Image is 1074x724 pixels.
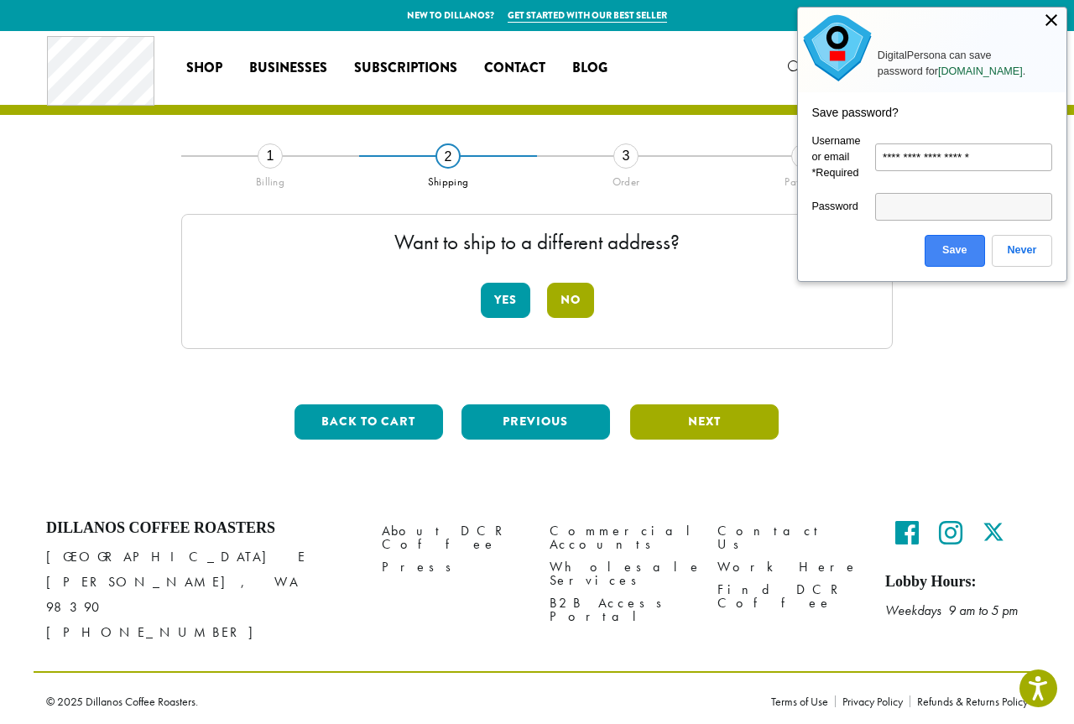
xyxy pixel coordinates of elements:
button: Back to cart [295,404,443,440]
h4: Dillanos Coffee Roasters [46,519,357,538]
div: 2 [435,143,461,169]
a: Refunds & Returns Policy [910,695,1028,707]
p: Want to ship to a different address? [199,232,875,253]
a: Contact Us [717,519,860,555]
div: Billing [181,169,359,189]
p: © 2025 Dillanos Coffee Roasters. [46,695,746,707]
button: No [547,283,594,318]
span: Businesses [249,58,327,79]
a: About DCR Coffee [382,519,524,555]
a: Wholesale Services [550,555,692,591]
button: Next [630,404,779,440]
span: Contact [484,58,545,79]
div: Payment [715,169,893,189]
a: Privacy Policy [835,695,910,707]
div: Shipping [359,169,537,189]
div: 1 [258,143,283,169]
button: Previous [461,404,610,440]
p: [GEOGRAPHIC_DATA] E [PERSON_NAME], WA 98390 [PHONE_NUMBER] [46,544,357,645]
a: Terms of Use [771,695,835,707]
a: Commercial Accounts [550,519,692,555]
div: 4 [791,143,816,169]
span: Shop [186,58,222,79]
button: Yes [481,283,530,318]
span: Subscriptions [354,58,457,79]
a: Get started with our best seller [508,8,667,23]
a: Find DCR Coffee [717,578,860,614]
a: B2B Access Portal [550,591,692,628]
div: 3 [613,143,639,169]
a: Work Here [717,555,860,578]
em: Weekdays 9 am to 5 pm [885,602,1018,619]
a: Search [774,54,874,81]
span: Blog [572,58,607,79]
a: Shop [173,55,236,81]
div: Order [537,169,715,189]
a: Press [382,555,524,578]
h5: Lobby Hours: [885,573,1028,591]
